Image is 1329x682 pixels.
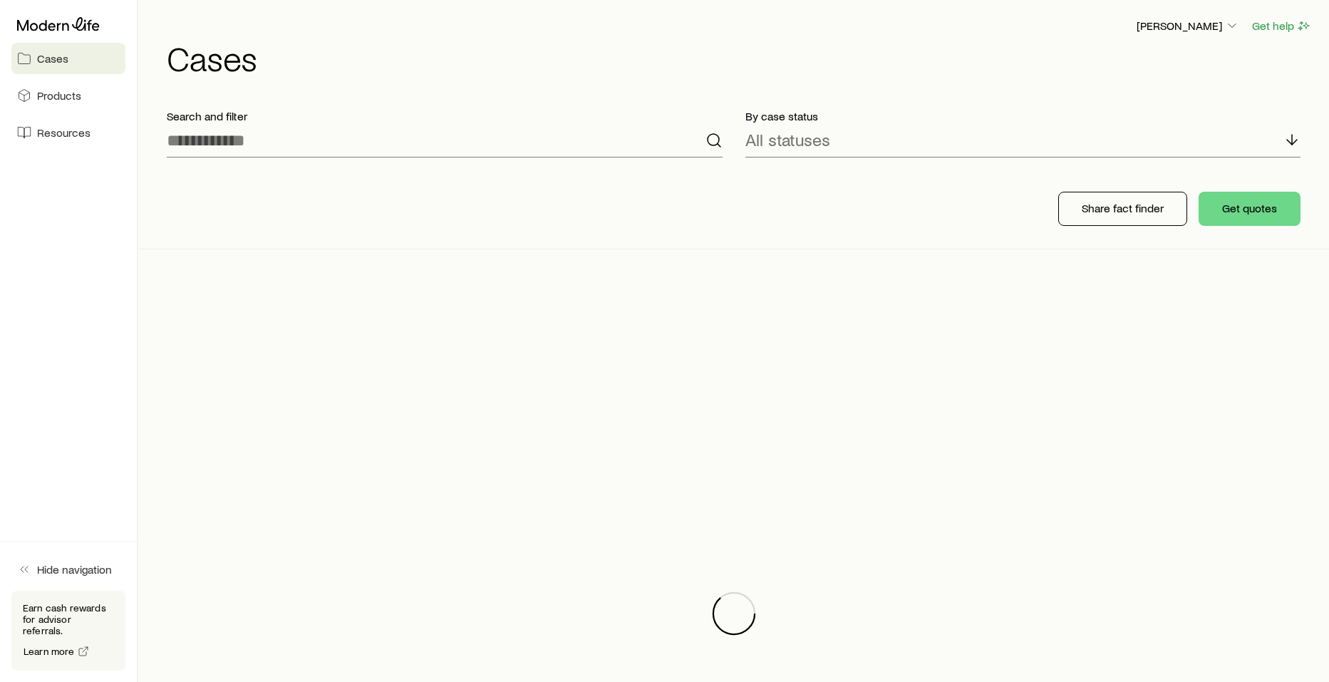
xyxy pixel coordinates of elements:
[37,125,91,140] span: Resources
[11,43,125,74] a: Cases
[745,109,1301,123] p: By case status
[11,554,125,585] button: Hide navigation
[1058,192,1187,226] button: Share fact finder
[11,80,125,111] a: Products
[23,602,114,636] p: Earn cash rewards for advisor referrals.
[1251,18,1312,34] button: Get help
[745,130,830,150] p: All statuses
[167,109,723,123] p: Search and filter
[1082,201,1164,215] p: Share fact finder
[24,646,75,656] span: Learn more
[37,88,81,103] span: Products
[1136,18,1240,35] button: [PERSON_NAME]
[37,51,68,66] span: Cases
[37,562,112,577] span: Hide navigation
[167,41,1312,75] h1: Cases
[1199,192,1300,226] button: Get quotes
[1137,19,1239,33] p: [PERSON_NAME]
[11,591,125,671] div: Earn cash rewards for advisor referrals.Learn more
[11,117,125,148] a: Resources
